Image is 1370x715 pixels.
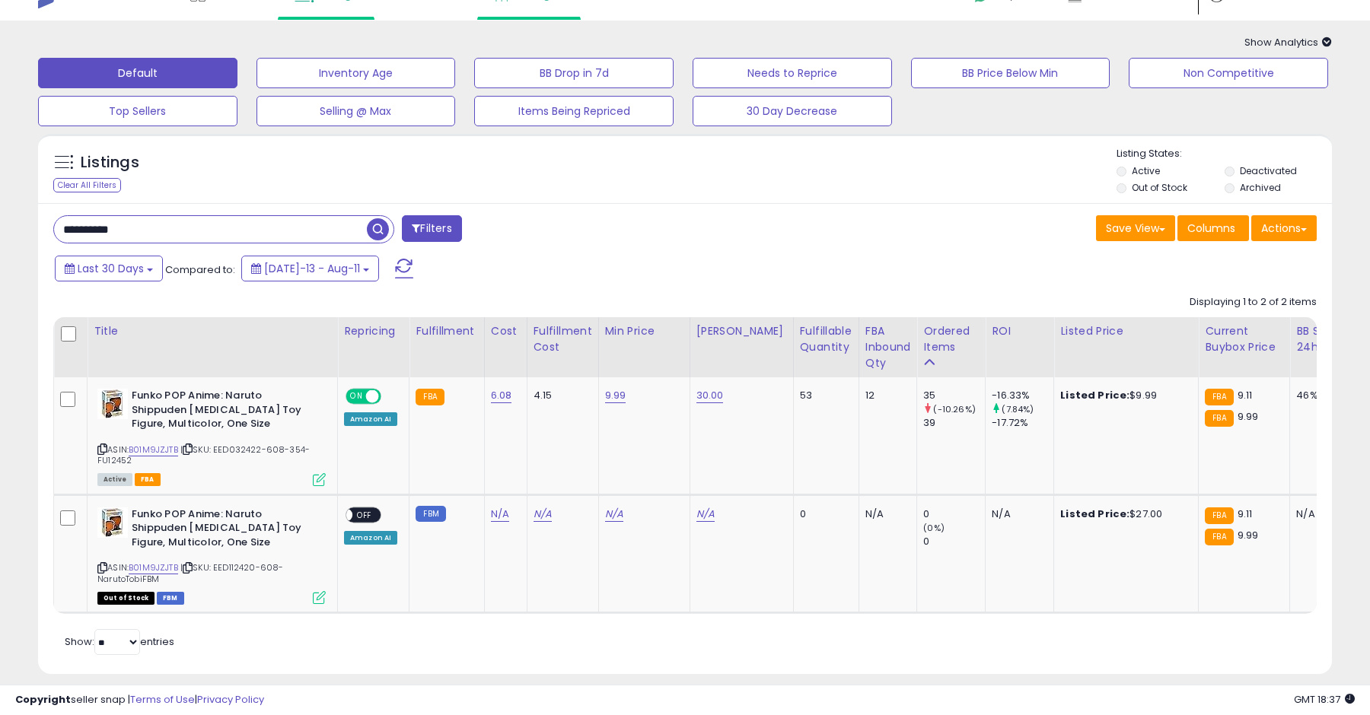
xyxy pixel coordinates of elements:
div: Cost [491,323,521,339]
div: Ordered Items [923,323,979,355]
span: | SKU: EED112420-608-NarutoTobiFBM [97,561,283,584]
div: $9.99 [1060,389,1187,402]
a: 9.99 [605,388,626,403]
span: 2025-09-11 18:37 GMT [1294,692,1355,707]
a: N/A [605,507,623,522]
div: 12 [865,389,906,402]
div: 39 [923,416,985,430]
span: Show Analytics [1244,35,1332,49]
button: Columns [1177,215,1249,241]
button: Selling @ Max [256,96,456,126]
div: 4.15 [534,389,587,402]
div: Fulfillment [416,323,477,339]
div: 0 [923,535,985,548]
div: ROI [992,323,1047,339]
button: Save View [1096,215,1175,241]
p: Listing States: [1117,147,1331,161]
span: | SKU: EED032422-608-354-FU12452 [97,443,310,466]
span: 9.11 [1238,388,1253,402]
span: ON [347,390,366,403]
small: FBA [1205,389,1233,405]
div: 0 [923,507,985,521]
div: Repricing [344,323,403,339]
div: N/A [865,507,906,521]
a: B01M9JZJTB [129,443,178,456]
h5: Listings [81,152,139,173]
label: Out of Stock [1132,181,1187,194]
div: Fulfillment Cost [534,323,592,355]
a: 30.00 [696,388,724,403]
small: FBM [416,506,445,522]
div: 53 [800,389,847,402]
small: FBA [1205,529,1233,545]
b: Listed Price: [1060,388,1129,402]
div: ASIN: [97,507,326,603]
div: FBA inbound Qty [865,323,911,371]
span: Show: entries [65,634,174,649]
small: (7.84%) [1002,403,1034,415]
small: (0%) [923,522,945,534]
label: Archived [1240,181,1281,194]
span: Compared to: [165,262,235,277]
button: Inventory Age [256,58,456,88]
strong: Copyright [15,692,71,707]
span: [DATE]-13 - Aug-11 [264,261,360,276]
label: Deactivated [1240,164,1297,177]
div: ASIN: [97,389,326,485]
button: [DATE]-13 - Aug-11 [241,256,379,281]
b: Funko POP Anime: Naruto Shippuden [MEDICAL_DATA] Toy Figure, Multicolor, One Size [132,389,317,435]
span: All listings currently available for purchase on Amazon [97,473,132,486]
div: Amazon AI [344,531,397,545]
div: BB Share 24h. [1296,323,1352,355]
small: (-10.26%) [933,403,975,415]
button: 30 Day Decrease [693,96,892,126]
div: -16.33% [992,389,1053,402]
div: Amazon AI [344,412,397,426]
div: Clear All Filters [53,178,121,192]
div: 0 [800,507,847,521]
button: Actions [1251,215,1317,241]
div: [PERSON_NAME] [696,323,787,339]
a: N/A [696,507,715,522]
span: OFF [379,390,403,403]
span: 9.99 [1238,409,1259,424]
small: FBA [1205,507,1233,524]
div: Title [94,323,331,339]
button: Non Competitive [1129,58,1328,88]
img: 51Xvlkt81SL._SL40_.jpg [97,389,128,419]
div: Displaying 1 to 2 of 2 items [1190,295,1317,310]
a: N/A [534,507,552,522]
button: Needs to Reprice [693,58,892,88]
button: BB Price Below Min [911,58,1110,88]
div: Fulfillable Quantity [800,323,852,355]
div: 46% [1296,389,1346,402]
span: Columns [1187,221,1235,236]
span: FBA [135,473,161,486]
span: Last 30 Days [78,261,144,276]
div: N/A [992,507,1042,521]
b: Listed Price: [1060,507,1129,521]
a: 6.08 [491,388,512,403]
button: Top Sellers [38,96,237,126]
b: Funko POP Anime: Naruto Shippuden [MEDICAL_DATA] Toy Figure, Multicolor, One Size [132,507,317,554]
span: 9.99 [1238,528,1259,542]
label: Active [1132,164,1160,177]
div: seller snap | | [15,693,264,707]
span: FBM [157,592,184,605]
button: Items Being Repriced [474,96,674,126]
span: 9.11 [1238,507,1253,521]
a: Terms of Use [130,692,195,707]
div: $27.00 [1060,507,1187,521]
span: All listings that are currently out of stock and unavailable for purchase on Amazon [97,592,155,605]
div: -17.72% [992,416,1053,430]
button: Default [38,58,237,88]
div: Listed Price [1060,323,1192,339]
span: OFF [352,508,377,521]
a: N/A [491,507,509,522]
div: N/A [1296,507,1346,521]
small: FBA [416,389,444,405]
div: Current Buybox Price [1205,323,1283,355]
a: Privacy Policy [197,692,264,707]
button: BB Drop in 7d [474,58,674,88]
img: 51Xvlkt81SL._SL40_.jpg [97,507,128,538]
